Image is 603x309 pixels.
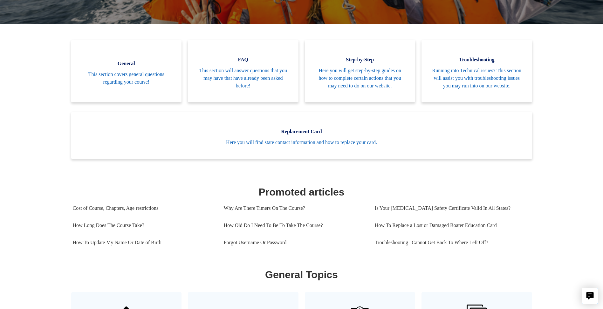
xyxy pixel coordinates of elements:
span: Here you will find state contact information and how to replace your card. [81,139,523,146]
span: Step-by-Step [314,56,406,64]
a: How Old Do I Need To Be To Take The Course? [224,217,365,234]
h1: General Topics [73,267,531,282]
span: This section covers general questions regarding your course! [81,71,172,86]
a: How To Replace a Lost or Damaged Boater Education Card [375,217,526,234]
a: Troubleshooting | Cannot Get Back To Where Left Off? [375,234,526,251]
a: Cost of Course, Chapters, Age restrictions [73,200,214,217]
span: Replacement Card [81,128,523,135]
span: Here you will get step-by-step guides on how to complete certain actions that you may need to do ... [314,67,406,90]
span: FAQ [197,56,289,64]
button: Live chat [582,288,598,304]
a: Troubleshooting Running into Technical issues? This section will assist you with troubleshooting ... [421,40,532,102]
a: How Long Does The Course Take? [73,217,214,234]
a: FAQ This section will answer questions that you may have that have already been asked before! [188,40,298,102]
span: This section will answer questions that you may have that have already been asked before! [197,67,289,90]
a: Replacement Card Here you will find state contact information and how to replace your card. [71,112,532,159]
span: Running into Technical issues? This section will assist you with troubleshooting issues you may r... [431,67,523,90]
a: Forgot Username Or Password [224,234,365,251]
a: Why Are There Timers On The Course? [224,200,365,217]
span: General [81,60,172,67]
span: Troubleshooting [431,56,523,64]
a: Step-by-Step Here you will get step-by-step guides on how to complete certain actions that you ma... [305,40,415,102]
a: Is Your [MEDICAL_DATA] Safety Certificate Valid In All States? [375,200,526,217]
a: General This section covers general questions regarding your course! [71,40,182,102]
a: How To Update My Name Or Date of Birth [73,234,214,251]
h1: Promoted articles [73,184,531,200]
